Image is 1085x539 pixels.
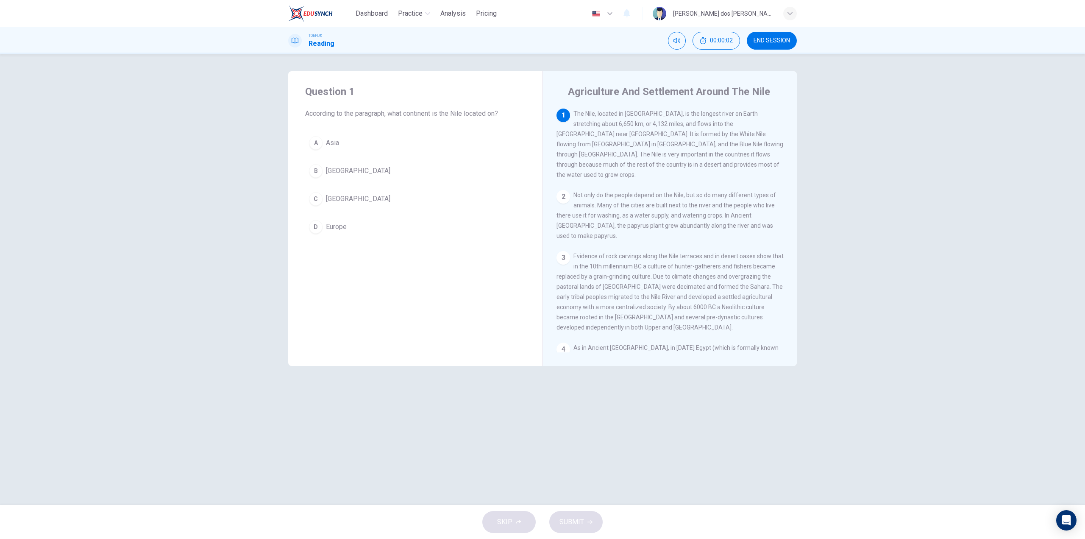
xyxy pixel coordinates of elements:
button: C[GEOGRAPHIC_DATA] [305,188,526,209]
span: Pricing [476,8,497,19]
button: AAsia [305,132,526,154]
img: en [591,11,601,17]
span: Analysis [440,8,466,19]
span: According to the paragraph, what continent is the Nile located on? [305,109,526,119]
div: A [309,136,323,150]
img: Profile picture [653,7,666,20]
h4: Question 1 [305,85,526,98]
h4: Agriculture And Settlement Around The Nile [568,85,770,98]
span: TOEFL® [309,33,322,39]
div: 1 [556,109,570,122]
button: 00:00:02 [693,32,740,50]
img: EduSynch logo [288,5,333,22]
div: 2 [556,190,570,204]
div: D [309,220,323,234]
div: 3 [556,251,570,265]
div: [PERSON_NAME] dos [PERSON_NAME] [673,8,773,19]
button: Dashboard [352,6,391,21]
button: END SESSION [747,32,797,50]
span: Europe [326,222,347,232]
div: Mute [668,32,686,50]
span: Evidence of rock carvings along the Nile terraces and in desert oases show that in the 10th mille... [556,253,784,331]
button: Practice [395,6,434,21]
span: [GEOGRAPHIC_DATA] [326,166,390,176]
button: DEurope [305,216,526,237]
div: C [309,192,323,206]
button: Pricing [473,6,500,21]
button: B[GEOGRAPHIC_DATA] [305,160,526,182]
span: Not only do the people depend on the Nile, but so do many different types of animals. Many of the... [556,192,776,239]
span: Practice [398,8,423,19]
span: [GEOGRAPHIC_DATA] [326,194,390,204]
span: As in Ancient [GEOGRAPHIC_DATA], in [DATE] Egypt (which is formally known as the Arab Republic of... [556,344,779,412]
span: Asia [326,138,339,148]
h1: Reading [309,39,334,49]
div: Hide [693,32,740,50]
span: END SESSION [754,37,790,44]
button: Analysis [437,6,469,21]
span: The Nile, located in [GEOGRAPHIC_DATA], is the longest river on Earth stretching about 6,650 km, ... [556,110,783,178]
div: Open Intercom Messenger [1056,510,1077,531]
div: B [309,164,323,178]
div: 4 [556,343,570,356]
span: Dashboard [356,8,388,19]
span: 00:00:02 [710,37,733,44]
a: EduSynch logo [288,5,352,22]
